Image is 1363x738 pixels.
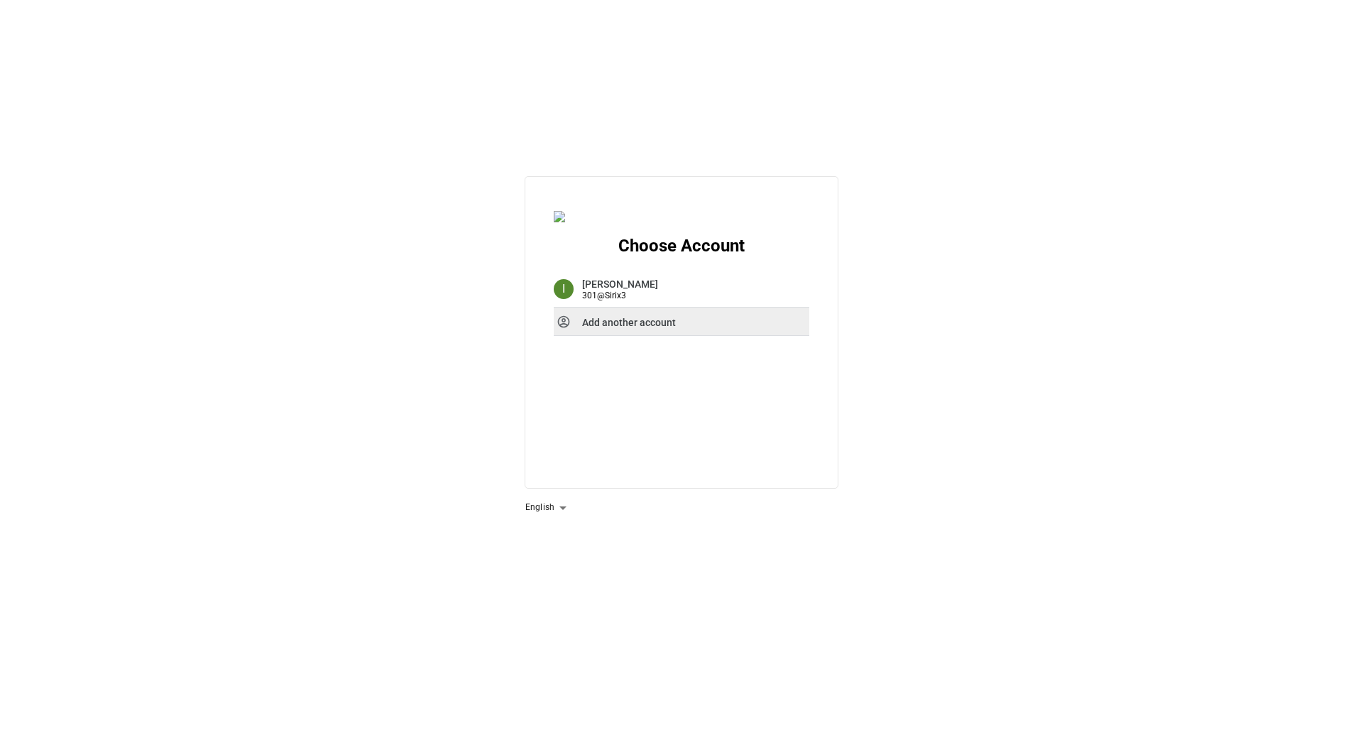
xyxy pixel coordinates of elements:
span: 301 @ Sirix3 [582,291,658,300]
div: English [525,496,571,519]
h2: Choose Account [554,236,809,256]
strong: [PERSON_NAME] [582,278,658,290]
div: I [554,279,574,299]
strong: Add another account [582,317,676,328]
img: Logo.png [554,211,809,222]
